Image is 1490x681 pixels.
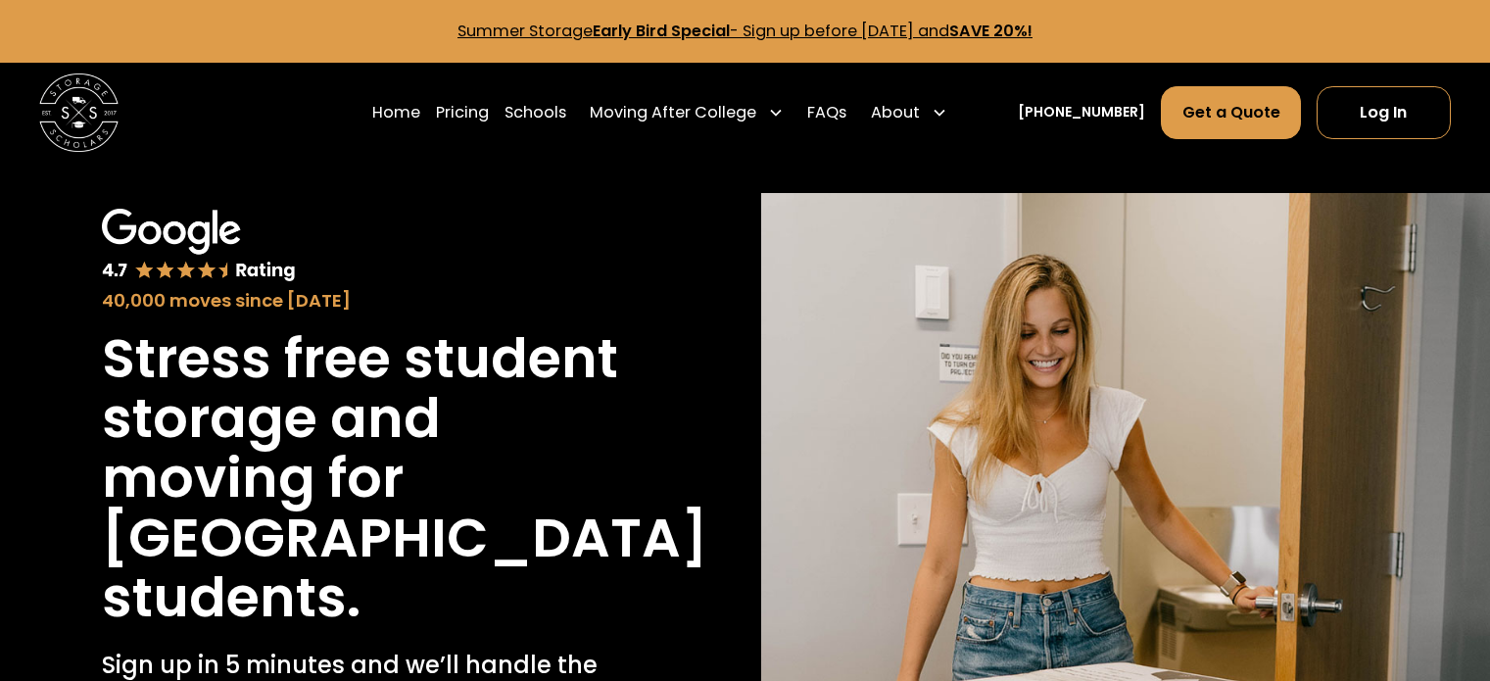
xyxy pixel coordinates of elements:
[102,209,295,283] img: Google 4.7 star rating
[863,85,955,140] div: About
[505,85,566,140] a: Schools
[436,85,489,140] a: Pricing
[593,20,730,42] strong: Early Bird Special
[39,73,119,153] img: Storage Scholars main logo
[102,287,627,314] div: 40,000 moves since [DATE]
[102,329,627,509] h1: Stress free student storage and moving for
[1018,102,1145,122] a: [PHONE_NUMBER]
[871,101,920,124] div: About
[1317,86,1451,139] a: Log In
[582,85,792,140] div: Moving After College
[1161,86,1300,139] a: Get a Quote
[590,101,756,124] div: Moving After College
[457,20,1033,42] a: Summer StorageEarly Bird Special- Sign up before [DATE] andSAVE 20%!
[102,509,707,568] h1: [GEOGRAPHIC_DATA]
[372,85,420,140] a: Home
[102,568,360,628] h1: students.
[807,85,846,140] a: FAQs
[949,20,1033,42] strong: SAVE 20%!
